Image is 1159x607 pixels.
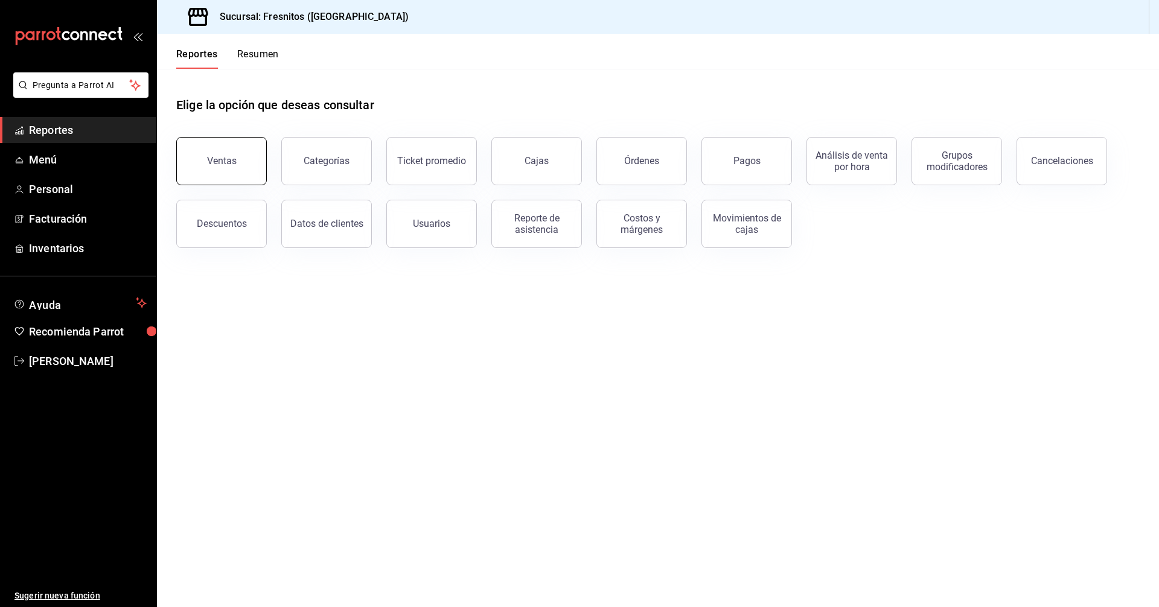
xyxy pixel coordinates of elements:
[624,155,659,167] div: Órdenes
[304,155,350,167] div: Categorías
[386,137,477,185] button: Ticket promedio
[604,212,679,235] div: Costos y márgenes
[33,79,130,92] span: Pregunta a Parrot AI
[413,218,450,229] div: Usuarios
[8,87,148,100] a: Pregunta a Parrot AI
[176,96,374,114] h1: Elige la opción que deseas consultar
[281,200,372,248] button: Datos de clientes
[701,200,792,248] button: Movimientos de cajas
[29,353,147,369] span: [PERSON_NAME]
[806,137,897,185] button: Análisis de venta por hora
[290,218,363,229] div: Datos de clientes
[13,72,148,98] button: Pregunta a Parrot AI
[176,48,279,69] div: navigation tabs
[197,218,247,229] div: Descuentos
[919,150,994,173] div: Grupos modificadores
[709,212,784,235] div: Movimientos de cajas
[29,296,131,310] span: Ayuda
[1017,137,1107,185] button: Cancelaciones
[491,200,582,248] button: Reporte de asistencia
[207,155,237,167] div: Ventas
[210,10,409,24] h3: Sucursal: Fresnitos ([GEOGRAPHIC_DATA])
[176,200,267,248] button: Descuentos
[701,137,792,185] button: Pagos
[499,212,574,235] div: Reporte de asistencia
[1031,155,1093,167] div: Cancelaciones
[525,155,549,167] div: Cajas
[386,200,477,248] button: Usuarios
[491,137,582,185] button: Cajas
[176,48,218,69] button: Reportes
[29,122,147,138] span: Reportes
[237,48,279,69] button: Resumen
[14,590,147,602] span: Sugerir nueva función
[733,155,761,167] div: Pagos
[596,200,687,248] button: Costos y márgenes
[29,151,147,168] span: Menú
[596,137,687,185] button: Órdenes
[814,150,889,173] div: Análisis de venta por hora
[281,137,372,185] button: Categorías
[133,31,142,41] button: open_drawer_menu
[397,155,466,167] div: Ticket promedio
[29,240,147,256] span: Inventarios
[29,211,147,227] span: Facturación
[29,181,147,197] span: Personal
[912,137,1002,185] button: Grupos modificadores
[176,137,267,185] button: Ventas
[29,323,147,340] span: Recomienda Parrot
